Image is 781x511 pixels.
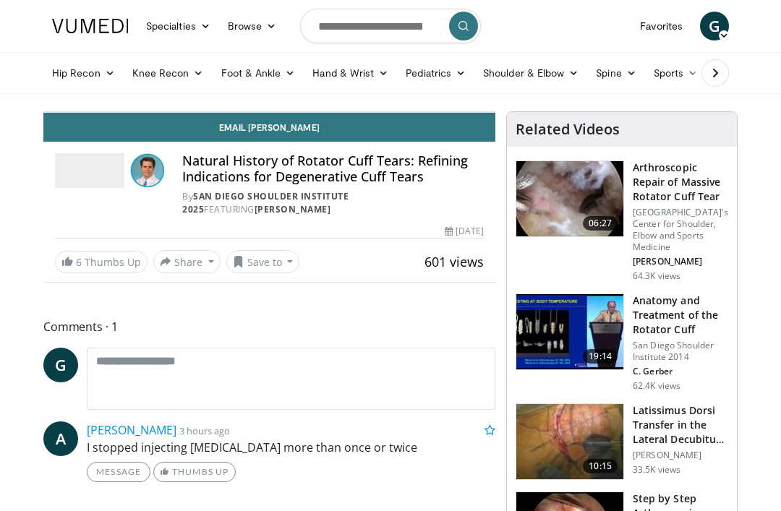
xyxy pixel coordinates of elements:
[700,12,729,40] a: G
[397,59,474,87] a: Pediatrics
[633,464,680,476] p: 33.5K views
[587,59,644,87] a: Spine
[137,12,219,40] a: Specialties
[87,439,495,456] p: I stopped injecting [MEDICAL_DATA] more than once or twice
[633,207,728,253] p: [GEOGRAPHIC_DATA]'s Center for Shoulder, Elbow and Sports Medicine
[516,160,728,282] a: 06:27 Arthroscopic Repair of Massive Rotator Cuff Tear [GEOGRAPHIC_DATA]'s Center for Shoulder, E...
[516,403,728,480] a: 10:15 Latissimus Dorsi Transfer in the Lateral Decubitus Position [PERSON_NAME] 33.5K views
[633,403,728,447] h3: Latissimus Dorsi Transfer in the Lateral Decubitus Position
[300,9,481,43] input: Search topics, interventions
[182,190,484,216] div: By FEATURING
[182,190,349,215] a: San Diego Shoulder Institute 2025
[424,253,484,270] span: 601 views
[255,203,331,215] a: [PERSON_NAME]
[87,422,176,438] a: [PERSON_NAME]
[124,59,213,87] a: Knee Recon
[55,251,148,273] a: 6 Thumbs Up
[516,294,623,369] img: 58008271-3059-4eea-87a5-8726eb53a503.150x105_q85_crop-smart_upscale.jpg
[219,12,286,40] a: Browse
[226,250,300,273] button: Save to
[43,113,495,142] a: Email [PERSON_NAME]
[583,459,618,473] span: 10:15
[583,349,618,364] span: 19:14
[516,293,728,392] a: 19:14 Anatomy and Treatment of the Rotator Cuff San Diego Shoulder Institute 2014 C. Gerber 62.4K...
[633,256,728,267] p: [PERSON_NAME]
[633,340,728,363] p: San Diego Shoulder Institute 2014
[179,424,230,437] small: 3 hours ago
[43,59,124,87] a: Hip Recon
[583,216,618,231] span: 06:27
[633,293,728,337] h3: Anatomy and Treatment of the Rotator Cuff
[130,153,165,188] img: Avatar
[633,380,680,392] p: 62.4K views
[516,121,620,138] h4: Related Videos
[633,160,728,204] h3: Arthroscopic Repair of Massive Rotator Cuff Tear
[474,59,587,87] a: Shoulder & Elbow
[304,59,397,87] a: Hand & Wrist
[43,421,78,456] a: A
[43,348,78,382] a: G
[213,59,304,87] a: Foot & Ankle
[631,12,691,40] a: Favorites
[76,255,82,269] span: 6
[87,462,150,482] a: Message
[633,366,728,377] p: C. Gerber
[633,450,728,461] p: [PERSON_NAME]
[516,404,623,479] img: 38501_0000_3.png.150x105_q85_crop-smart_upscale.jpg
[153,462,235,482] a: Thumbs Up
[182,153,484,184] h4: Natural History of Rotator Cuff Tears: Refining Indications for Degenerative Cuff Tears
[43,317,495,336] span: Comments 1
[55,153,124,188] img: San Diego Shoulder Institute 2025
[645,59,707,87] a: Sports
[153,250,221,273] button: Share
[445,225,484,238] div: [DATE]
[516,161,623,236] img: 281021_0002_1.png.150x105_q85_crop-smart_upscale.jpg
[633,270,680,282] p: 64.3K views
[52,19,129,33] img: VuMedi Logo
